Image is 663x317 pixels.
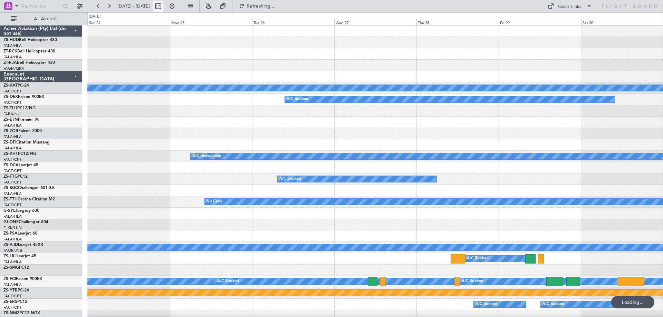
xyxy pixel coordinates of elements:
[3,214,22,219] a: FALA/HLA
[3,202,21,208] a: FACT/CPT
[3,220,48,224] a: 9J-ONEChallenger 604
[3,134,22,139] a: FALA/HLA
[3,243,18,247] span: ZS-AJD
[279,174,301,184] div: A/C Booked
[3,43,22,48] a: FALA/HLA
[3,277,42,281] a: ZS-FCIFalcon 900EX
[3,61,55,65] a: ZT-RJABell Helicopter 430
[3,95,18,99] span: ZS-DEX
[499,19,581,25] div: Fri 29
[3,129,42,133] a: ZS-ZORFalcon 2000
[3,175,28,179] a: ZS-FTGPC12
[558,3,582,10] div: Quick Links
[3,49,55,53] a: ZT-RCKBell Helicopter 430
[3,300,27,304] a: ZS-ERSPC12
[3,95,44,99] a: ZS-DEXFalcon 900EX
[544,1,595,12] button: Quick Links
[3,186,55,190] a: ZS-SGCChallenger 601-3A
[3,311,19,315] span: ZS-NMZ
[21,1,61,11] input: Trip Number
[3,118,39,122] a: ZS-ETNPremier IA
[3,288,29,293] a: ZS-YTBPC-24
[246,4,275,9] span: Refreshing...
[3,55,22,60] a: FALA/HLA
[467,254,489,264] div: A/C Booked
[3,163,19,167] span: ZS-DCA
[3,294,21,299] a: FACT/CPT
[462,276,483,287] div: A/C Booked
[8,13,75,24] button: All Aircraft
[3,106,17,110] span: ZS-TLH
[3,186,18,190] span: ZS-SGC
[3,146,22,151] a: FALA/HLA
[3,197,18,201] span: ZS-TTH
[3,38,57,42] a: ZS-HUDBell Helicopter 430
[3,111,21,117] a: FABA/null
[3,266,29,270] a: ZS-SMGPC12
[3,168,21,174] a: FACT/CPT
[3,300,17,304] span: ZS-ERS
[3,106,36,110] a: ZS-TLHPC12/NG
[3,288,18,293] span: ZS-YTB
[3,180,21,185] a: FACT/CPT
[3,49,17,53] span: ZT-RCK
[3,191,22,196] a: FALA/HLA
[88,19,170,25] div: Sun 24
[3,254,36,258] a: ZS-LRJLearjet 45
[3,140,50,145] a: ZS-DFICitation Mustang
[3,38,19,42] span: ZS-HUD
[3,140,16,145] span: ZS-DFI
[475,299,497,309] div: A/C Booked
[3,231,37,236] a: ZS-PSALearjet 60
[3,305,21,310] a: FACT/CPT
[542,299,564,309] div: A/C Booked
[3,311,40,315] a: ZS-NMZPC12 NGX
[3,231,18,236] span: ZS-PSA
[3,220,19,224] span: 9J-ONE
[3,197,55,201] a: ZS-TTHCessna Citation M2
[3,277,16,281] span: ZS-FCI
[3,157,21,162] a: FACT/CPT
[3,225,22,230] a: FLKK/LUN
[117,3,150,9] span: [DATE] - [DATE]
[3,248,22,253] a: FAOR/JNB
[3,152,36,156] a: ZS-KHTPC12/NG
[3,83,18,88] span: ZS-KAT
[3,209,39,213] a: G-SYLJLegacy 600
[3,243,43,247] a: ZS-AJDLearjet 45XR
[3,83,29,88] a: ZS-KATPC-24
[3,118,18,122] span: ZS-ETN
[3,282,22,287] a: FALA/HLA
[611,296,654,308] div: Loading...
[18,17,73,21] span: All Aircraft
[89,14,100,20] div: [DATE]
[217,276,239,287] div: A/C Booked
[3,209,17,213] span: G-SYLJ
[3,175,18,179] span: ZS-FTG
[192,151,221,161] div: A/C Unavailable
[3,259,22,265] a: FALA/HLA
[3,266,19,270] span: ZS-SMG
[3,152,18,156] span: ZS-KHT
[3,129,18,133] span: ZS-ZOR
[3,254,17,258] span: ZS-LRJ
[3,237,22,242] a: FALA/HLA
[252,19,334,25] div: Tue 26
[3,123,22,128] a: FALA/HLA
[206,197,222,207] div: No Crew
[287,94,308,105] div: A/C Booked
[3,61,17,65] span: ZT-RJA
[3,100,21,105] a: FACT/CPT
[416,19,499,25] div: Thu 28
[334,19,416,25] div: Wed 27
[3,163,38,167] a: ZS-DCALearjet 45
[3,89,21,94] a: FACT/CPT
[236,1,277,12] button: Refreshing...
[3,66,24,71] a: FAGM/QRA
